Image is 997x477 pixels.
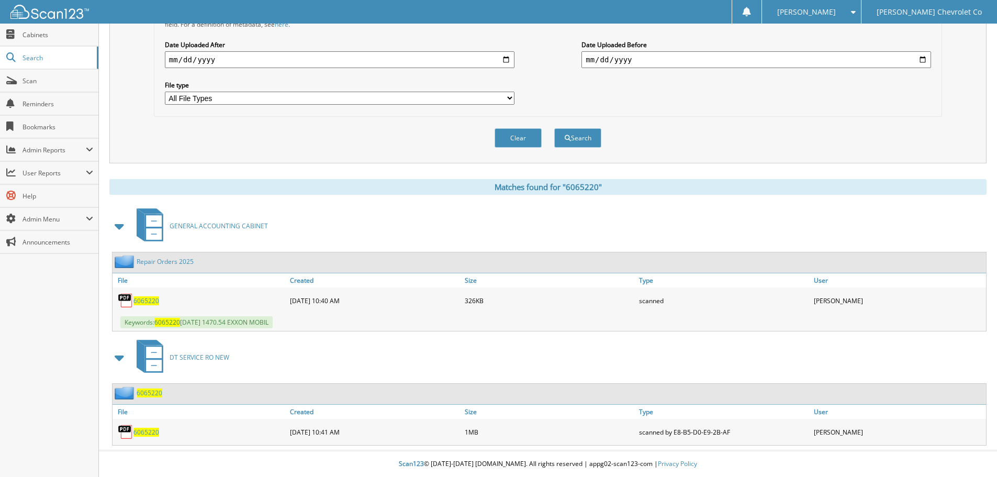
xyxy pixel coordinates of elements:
[811,273,986,287] a: User
[945,427,997,477] iframe: Chat Widget
[137,389,162,397] a: 6065220
[130,337,229,378] a: DT SERVICE RO NEW
[23,192,93,201] span: Help
[23,123,93,131] span: Bookmarks
[287,405,462,419] a: Created
[636,290,811,311] div: scanned
[165,40,514,49] label: Date Uploaded After
[170,221,268,230] span: GENERAL ACCOUNTING CABINET
[811,421,986,442] div: [PERSON_NAME]
[170,353,229,362] span: DT SERVICE RO NEW
[462,290,637,311] div: 326KB
[581,51,931,68] input: end
[113,273,287,287] a: File
[877,9,982,15] span: [PERSON_NAME] Chevrolet Co
[462,273,637,287] a: Size
[636,421,811,442] div: scanned by E8-B5-D0-E9-2B-AF
[23,76,93,85] span: Scan
[658,459,697,468] a: Privacy Policy
[23,99,93,108] span: Reminders
[133,296,159,305] a: 6065220
[133,428,159,437] a: 6065220
[154,318,180,327] span: 6065220
[275,20,288,29] a: here
[115,255,137,268] img: folder2.png
[399,459,424,468] span: Scan123
[115,386,137,400] img: folder2.png
[165,81,514,90] label: File type
[495,128,542,148] button: Clear
[23,238,93,247] span: Announcements
[118,293,133,308] img: PDF.png
[99,451,997,477] div: © [DATE]-[DATE] [DOMAIN_NAME]. All rights reserved | appg02-scan123-com |
[581,40,931,49] label: Date Uploaded Before
[287,290,462,311] div: [DATE] 10:40 AM
[777,9,836,15] span: [PERSON_NAME]
[554,128,601,148] button: Search
[165,51,514,68] input: start
[287,273,462,287] a: Created
[23,30,93,39] span: Cabinets
[811,290,986,311] div: [PERSON_NAME]
[811,405,986,419] a: User
[462,405,637,419] a: Size
[636,273,811,287] a: Type
[23,146,86,154] span: Admin Reports
[636,405,811,419] a: Type
[130,205,268,247] a: GENERAL ACCOUNTING CABINET
[23,53,92,62] span: Search
[118,424,133,440] img: PDF.png
[23,215,86,224] span: Admin Menu
[109,179,987,195] div: Matches found for "6065220"
[23,169,86,178] span: User Reports
[137,257,194,266] a: Repair Orders 2025
[10,5,89,19] img: scan123-logo-white.svg
[113,405,287,419] a: File
[120,316,273,328] span: Keywords: [DATE] 1470.54 EXXON MOBIL
[462,421,637,442] div: 1MB
[287,421,462,442] div: [DATE] 10:41 AM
